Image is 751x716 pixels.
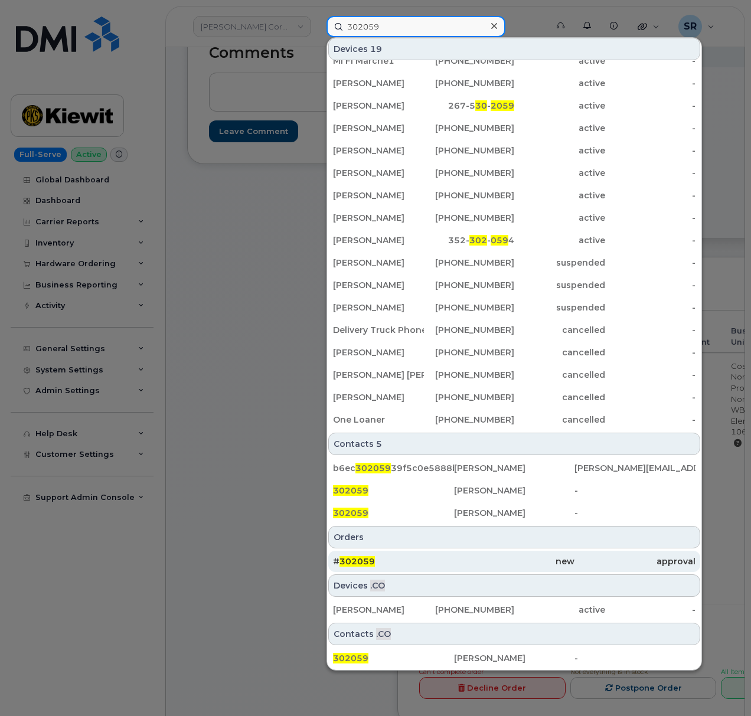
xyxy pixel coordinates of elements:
span: 302059 [333,653,368,663]
div: active [514,77,605,89]
div: [PERSON_NAME] [333,167,424,179]
div: - [605,391,696,403]
div: [PERSON_NAME] [454,652,575,664]
div: suspended [514,257,605,269]
div: cancelled [514,414,605,426]
div: Devices [328,574,700,597]
a: [PERSON_NAME][PHONE_NUMBER]active- [328,162,700,184]
div: [PERSON_NAME] [333,234,424,246]
span: 19 [370,43,382,55]
div: Devices [328,38,700,60]
span: 302059 [333,485,368,496]
a: [PERSON_NAME][PHONE_NUMBER]active- [328,140,700,161]
a: #302059newapproval [328,551,700,572]
div: [PERSON_NAME] [333,257,424,269]
div: active [514,100,605,112]
a: [PERSON_NAME][PHONE_NUMBER]suspended- [328,252,700,273]
a: b6ec30205939f5c0e5888b3f8cc1f756[PERSON_NAME][PERSON_NAME][EMAIL_ADDRESS][DOMAIN_NAME] [328,457,700,479]
div: [PERSON_NAME] [333,346,424,358]
div: [PERSON_NAME][EMAIL_ADDRESS][DOMAIN_NAME] [574,462,696,474]
a: [PERSON_NAME][PHONE_NUMBER]active- [328,117,700,139]
a: Delivery Truck Phone [GEOGRAPHIC_DATA][PHONE_NUMBER]cancelled- [328,319,700,341]
div: [PERSON_NAME] [333,391,424,403]
iframe: Messenger Launcher [700,665,742,707]
div: suspended [514,279,605,291]
a: [PERSON_NAME]352-302-0594active- [328,230,700,251]
div: - [605,604,696,616]
span: 302059 [355,463,391,473]
div: [PHONE_NUMBER] [424,145,515,156]
div: - [605,145,696,156]
div: cancelled [514,369,605,381]
a: [PERSON_NAME][PHONE_NUMBER]active- [328,185,700,206]
a: 302059[PERSON_NAME]- [328,502,700,524]
a: 302059[PERSON_NAME]- [328,648,700,669]
div: [PHONE_NUMBER] [424,212,515,224]
div: - [605,414,696,426]
div: [PHONE_NUMBER] [424,55,515,67]
div: [PHONE_NUMBER] [424,324,515,336]
div: One Loaner [333,414,424,426]
div: cancelled [514,324,605,336]
div: cancelled [514,391,605,403]
div: [PERSON_NAME] [454,485,575,496]
span: .CO [370,580,385,591]
span: 302 [469,235,487,246]
div: [PHONE_NUMBER] [424,167,515,179]
a: Mi Fi Marche1[PHONE_NUMBER]active- [328,50,700,71]
div: - [605,279,696,291]
div: [PHONE_NUMBER] [424,346,515,358]
div: active [514,234,605,246]
div: [PHONE_NUMBER] [424,189,515,201]
div: cancelled [514,346,605,358]
a: 302059[PERSON_NAME]- [328,480,700,501]
div: active [514,145,605,156]
div: suspended [514,302,605,313]
a: [PERSON_NAME]267-530-2059active- [328,95,700,116]
div: [PERSON_NAME] [333,77,424,89]
a: [PERSON_NAME] [PERSON_NAME][PHONE_NUMBER]cancelled- [328,364,700,385]
div: [PERSON_NAME] [454,507,575,519]
div: [PERSON_NAME] [333,145,424,156]
div: - [605,100,696,112]
div: Delivery Truck Phone [GEOGRAPHIC_DATA] [333,324,424,336]
span: .CO [376,628,391,640]
a: [PERSON_NAME][PHONE_NUMBER]active- [328,73,700,94]
div: - [605,77,696,89]
div: [PERSON_NAME] [333,189,424,201]
div: - [605,55,696,67]
div: - [605,346,696,358]
div: Contacts [328,433,700,455]
div: - [605,212,696,224]
div: active [514,212,605,224]
span: 059 [491,235,508,246]
span: 2059 [491,100,514,111]
div: - [605,369,696,381]
div: approval [574,555,696,567]
div: [PERSON_NAME] [333,212,424,224]
div: Mi Fi Marche1 [333,55,424,67]
div: - [605,189,696,201]
div: [PHONE_NUMBER] [424,414,515,426]
div: 352- - 4 [424,234,515,246]
a: [PERSON_NAME][PHONE_NUMBER]suspended- [328,274,700,296]
div: [PERSON_NAME] [333,604,424,616]
input: Find something... [326,16,505,37]
span: 5 [376,438,382,450]
div: [PERSON_NAME] [333,122,424,134]
div: active [514,122,605,134]
div: [PERSON_NAME] [333,279,424,291]
div: Contacts [328,623,700,645]
div: - [605,234,696,246]
div: [PERSON_NAME] [PERSON_NAME] [333,369,424,381]
div: Orders [328,526,700,548]
div: active [514,189,605,201]
span: 302059 [333,508,368,518]
div: [PHONE_NUMBER] [424,391,515,403]
div: [PHONE_NUMBER] [424,604,515,616]
a: [PERSON_NAME][PHONE_NUMBER]suspended- [328,297,700,318]
a: [PERSON_NAME][PHONE_NUMBER]active- [328,599,700,620]
div: [PHONE_NUMBER] [424,122,515,134]
div: b6ec 39f5c0e5888b3f8cc1f756 [333,462,454,474]
div: - [574,652,696,664]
